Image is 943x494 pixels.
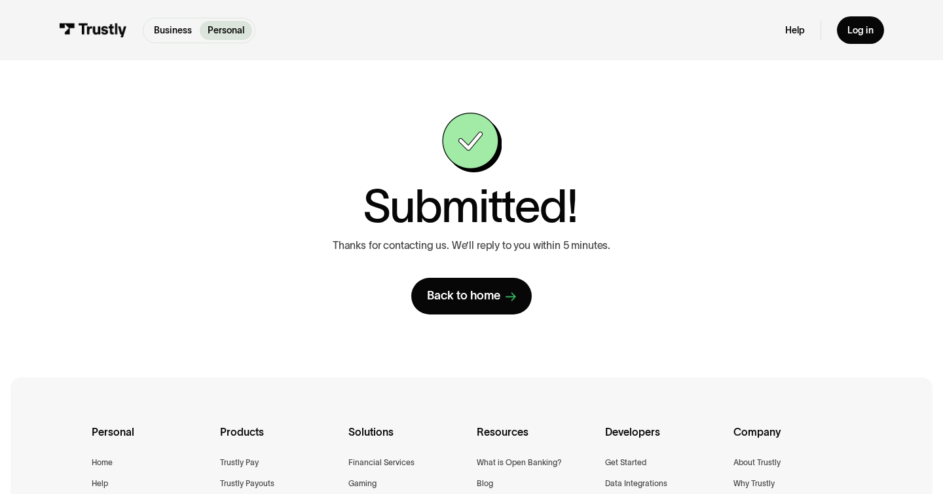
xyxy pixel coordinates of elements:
[208,24,244,37] p: Personal
[92,423,210,456] div: Personal
[847,24,874,36] div: Log in
[411,278,532,314] a: Back to home
[733,456,781,470] a: About Trustly
[605,423,723,456] div: Developers
[333,239,610,252] p: Thanks for contacting us. We’ll reply to you within 5 minutes.
[733,477,775,491] a: Why Trustly
[477,477,493,491] a: Blog
[348,456,415,470] a: Financial Services
[220,423,338,456] div: Products
[220,477,274,491] a: Trustly Payouts
[200,21,252,40] a: Personal
[348,423,466,456] div: Solutions
[59,23,127,37] img: Trustly Logo
[146,21,200,40] a: Business
[427,288,500,303] div: Back to home
[220,456,259,470] a: Trustly Pay
[733,423,851,456] div: Company
[92,477,108,491] a: Help
[154,24,192,37] p: Business
[477,456,562,470] a: What is Open Banking?
[785,24,805,36] a: Help
[363,183,577,229] h1: Submitted!
[837,16,884,44] a: Log in
[477,423,595,456] div: Resources
[348,477,377,491] a: Gaming
[92,456,113,470] a: Home
[605,456,646,470] a: Get Started
[605,477,667,491] a: Data Integrations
